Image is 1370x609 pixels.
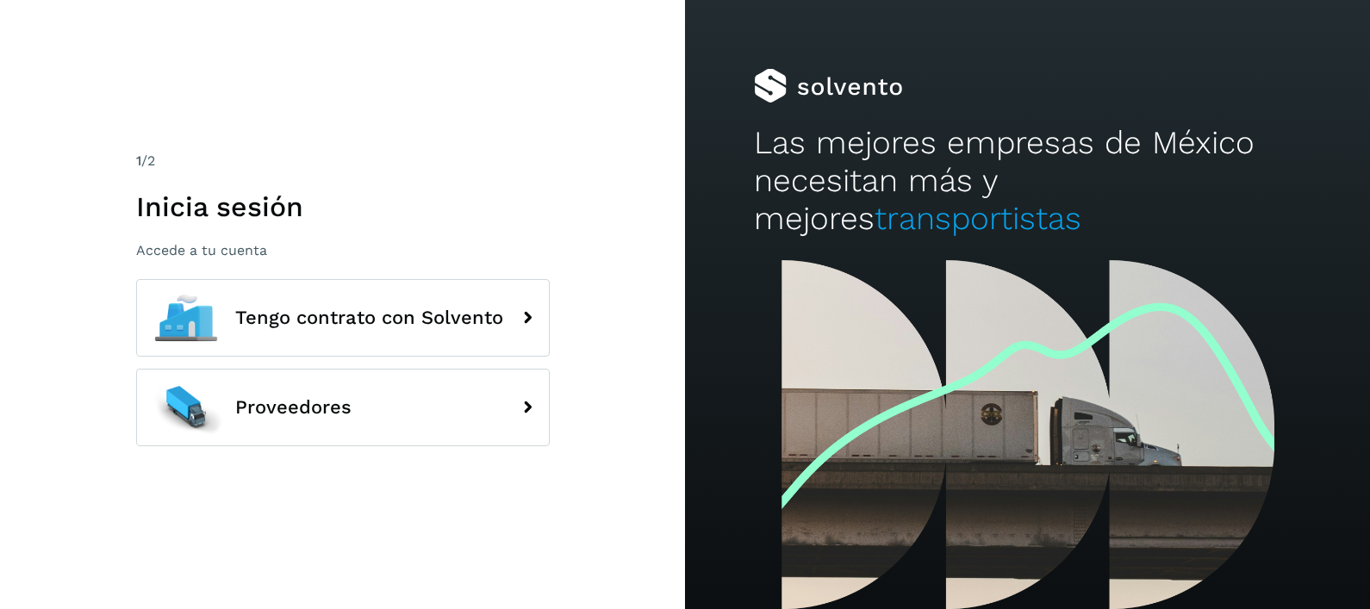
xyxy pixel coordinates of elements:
[875,200,1081,237] span: transportistas
[136,151,550,171] div: /2
[754,124,1302,239] h2: Las mejores empresas de México necesitan más y mejores
[235,397,352,418] span: Proveedores
[136,190,550,223] h1: Inicia sesión
[136,242,550,258] p: Accede a tu cuenta
[136,369,550,446] button: Proveedores
[136,152,141,169] span: 1
[136,279,550,357] button: Tengo contrato con Solvento
[235,308,503,328] span: Tengo contrato con Solvento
